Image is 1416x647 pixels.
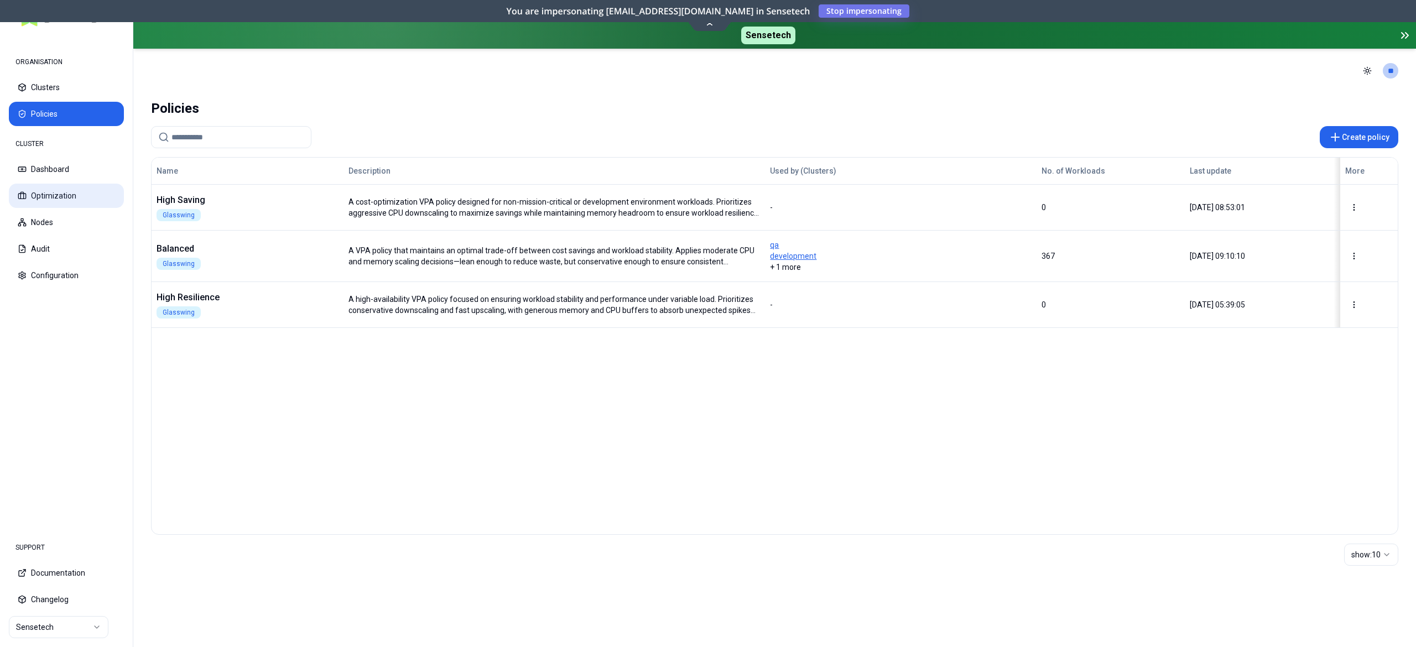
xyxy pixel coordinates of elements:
[9,133,124,155] div: CLUSTER
[1320,126,1398,148] button: Create policy
[770,165,912,176] div: Used by (Clusters)
[1042,251,1180,262] div: 367
[157,242,254,255] div: Balanced
[157,160,178,182] button: Name
[741,27,795,44] span: Sensetech
[1190,160,1231,182] button: Last update
[770,239,1031,273] div: + 1 more
[1345,165,1393,176] div: More
[770,299,1031,310] p: -
[1042,202,1180,213] div: 0
[9,157,124,181] button: Dashboard
[9,237,124,261] button: Audit
[770,202,1031,213] p: -
[9,561,124,585] button: Documentation
[348,245,760,267] div: A VPA policy that maintains an optimal trade-off between cost savings and workload stability. App...
[9,263,124,288] button: Configuration
[9,75,124,100] button: Clusters
[157,291,254,304] div: High Resilience
[157,194,254,207] div: High Saving
[1190,299,1328,310] div: [DATE] 05:39:05
[157,258,201,270] div: Glasswing
[348,165,561,176] div: Description
[770,239,1031,251] span: qa
[348,294,760,316] div: A high-availability VPA policy focused on ensuring workload stability and performance under varia...
[9,587,124,612] button: Changelog
[157,306,201,319] div: Glasswing
[1190,202,1328,213] div: [DATE] 08:53:01
[1042,165,1105,176] div: No. of Workloads
[1190,251,1328,262] div: [DATE] 09:10:10
[9,536,124,559] div: SUPPORT
[9,184,124,208] button: Optimization
[9,51,124,73] div: ORGANISATION
[9,102,124,126] button: Policies
[9,210,124,234] button: Nodes
[151,97,199,119] div: Policies
[157,209,201,221] div: Glasswing
[348,196,760,218] div: A cost-optimization VPA policy designed for non-mission-critical or development environment workl...
[770,251,1031,262] span: development
[1042,299,1180,310] div: 0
